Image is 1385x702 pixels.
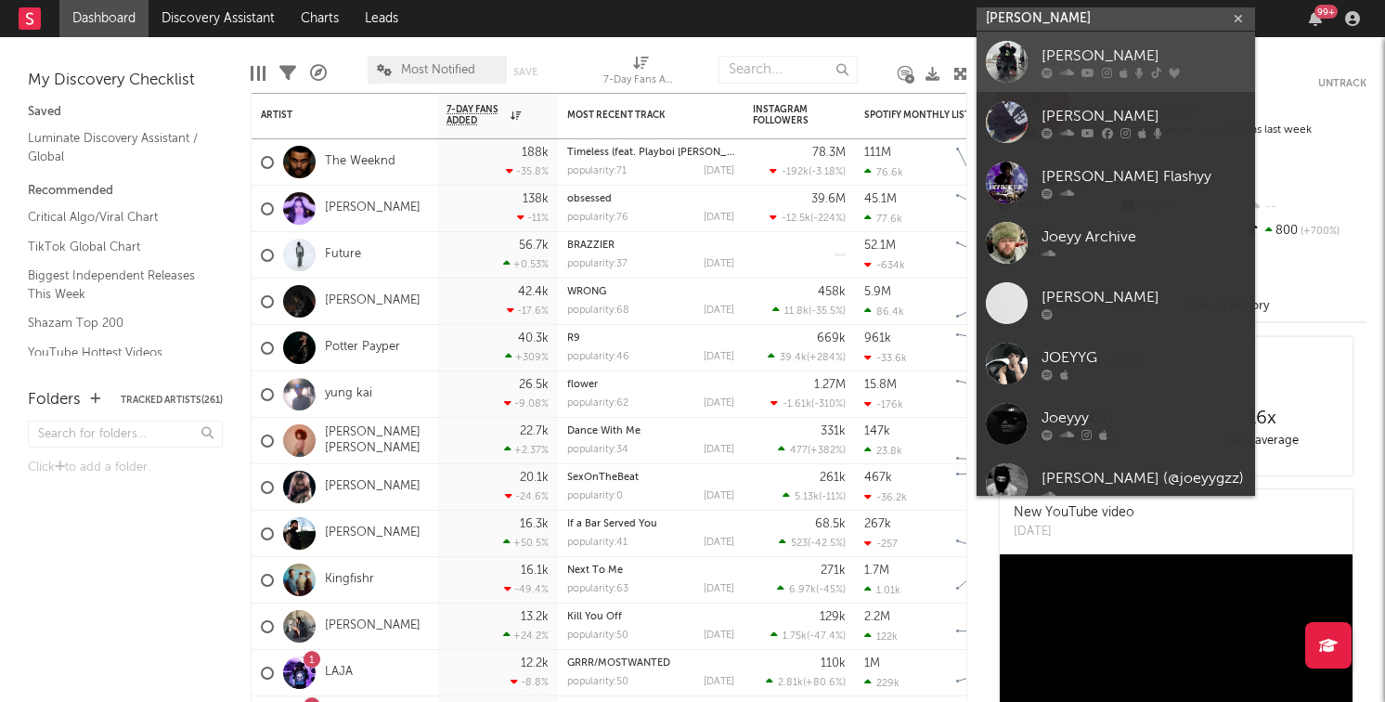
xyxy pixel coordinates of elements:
[567,352,629,362] div: popularity: 46
[567,445,628,455] div: popularity: 34
[1176,408,1348,430] div: 16 x
[822,492,843,502] span: -11 %
[813,214,843,224] span: -224 %
[447,104,506,126] span: 7-Day Fans Added
[783,490,846,502] div: ( )
[519,240,549,252] div: 56.7k
[948,279,1031,325] svg: Chart title
[28,457,223,479] div: Click to add a folder.
[567,380,598,390] a: flower
[948,186,1031,232] svg: Chart title
[325,479,421,495] a: [PERSON_NAME]
[567,519,734,529] div: If a Bar Served You
[806,678,843,688] span: +80.6 %
[977,32,1255,92] a: [PERSON_NAME]
[506,165,549,177] div: -35.8 %
[864,538,898,550] div: -257
[770,212,846,224] div: ( )
[28,101,223,123] div: Saved
[809,353,843,363] span: +284 %
[704,166,734,176] div: [DATE]
[811,193,846,205] div: 39.6M
[28,343,204,363] a: YouTube Hottest Videos
[523,193,549,205] div: 138k
[948,325,1031,371] svg: Chart title
[977,152,1255,213] a: [PERSON_NAME] Flashyy
[864,584,900,596] div: 1.01k
[401,64,475,76] span: Most Notified
[567,380,734,390] div: flower
[567,287,606,297] a: WRONG
[325,386,372,402] a: yung kai
[864,332,891,344] div: 961k
[777,583,846,595] div: ( )
[28,207,204,227] a: Critical Algo/Viral Chart
[513,67,537,77] button: Save
[603,70,678,92] div: 7-Day Fans Added (7-Day Fans Added)
[977,333,1255,394] a: JOEYYG
[567,240,734,251] div: BRAZZIER
[28,70,223,92] div: My Discovery Checklist
[948,232,1031,279] svg: Chart title
[864,166,903,178] div: 76.6k
[704,352,734,362] div: [DATE]
[504,444,549,456] div: +2.37 %
[864,110,1003,121] div: Spotify Monthly Listeners
[1042,226,1246,248] div: Joeyy Archive
[251,46,265,100] div: Edit Columns
[783,399,811,409] span: -1.61k
[818,286,846,298] div: 458k
[948,139,1031,186] svg: Chart title
[325,154,395,170] a: The Weeknd
[518,332,549,344] div: 40.3k
[504,583,549,595] div: -49.4 %
[521,565,549,577] div: 16.1k
[864,213,902,225] div: 77.6k
[704,677,734,687] div: [DATE]
[1042,105,1246,127] div: [PERSON_NAME]
[567,398,628,409] div: popularity: 62
[1042,165,1246,188] div: [PERSON_NAME] Flashyy
[567,148,734,158] div: Timeless (feat. Playboi Carti & Doechii) - Remix
[1309,11,1322,26] button: 99+
[518,286,549,298] div: 42.4k
[815,518,846,530] div: 68.5k
[704,305,734,316] div: [DATE]
[520,518,549,530] div: 16.3k
[864,445,902,457] div: 23.8k
[28,421,223,448] input: Search for folders...
[782,167,809,177] span: -192k
[325,247,361,263] a: Future
[791,539,808,549] span: 523
[567,565,623,576] a: Next To Me
[948,464,1031,511] svg: Chart title
[811,306,843,317] span: -35.5 %
[28,313,204,333] a: Shazam Top 200
[704,259,734,269] div: [DATE]
[790,446,808,456] span: 477
[567,677,628,687] div: popularity: 50
[864,352,907,364] div: -33.6k
[504,397,549,409] div: -9.08 %
[522,147,549,159] div: 188k
[864,379,897,391] div: 15.8M
[948,650,1031,696] svg: Chart title
[28,237,204,257] a: TikTok Global Chart
[864,611,890,623] div: 2.2M
[567,240,615,251] a: BRAZZIER
[795,492,819,502] span: 5.13k
[821,425,846,437] div: 331k
[704,491,734,501] div: [DATE]
[567,333,580,344] a: R9
[503,630,549,642] div: +24.2 %
[704,584,734,594] div: [DATE]
[864,240,896,252] div: 52.1M
[1042,407,1246,429] div: Joeyyy
[864,677,900,689] div: 229k
[325,665,353,681] a: LAJA
[325,340,400,356] a: Potter Payper
[1176,430,1348,452] div: daily average
[948,511,1031,557] svg: Chart title
[789,585,816,595] span: 6.97k
[864,259,905,271] div: -634k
